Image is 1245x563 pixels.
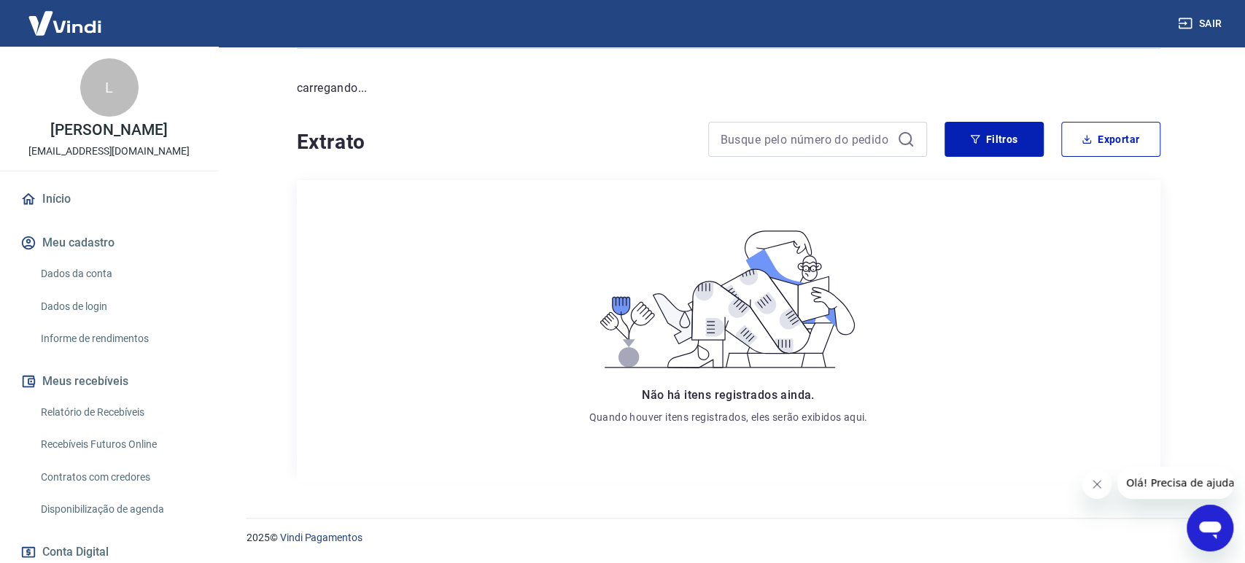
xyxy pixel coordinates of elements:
iframe: Fechar mensagem [1082,470,1112,499]
a: Dados da conta [35,259,201,289]
button: Exportar [1061,122,1160,157]
button: Sair [1175,10,1227,37]
a: Informe de rendimentos [35,324,201,354]
img: Vindi [18,1,112,45]
input: Busque pelo número do pedido [721,128,891,150]
div: L [80,58,139,117]
button: Meu cadastro [18,227,201,259]
p: Quando houver itens registrados, eles serão exibidos aqui. [589,410,867,424]
a: Vindi Pagamentos [280,532,362,543]
p: [EMAIL_ADDRESS][DOMAIN_NAME] [28,144,190,159]
span: Não há itens registrados ainda. [642,388,814,402]
a: Início [18,183,201,215]
button: Filtros [945,122,1044,157]
p: 2025 © [247,530,1210,545]
button: Meus recebíveis [18,365,201,397]
a: Disponibilização de agenda [35,494,201,524]
p: carregando... [297,79,1160,97]
a: Relatório de Recebíveis [35,397,201,427]
iframe: Botão para abrir a janela de mensagens [1187,505,1233,551]
iframe: Mensagem da empresa [1117,467,1233,499]
a: Contratos com credores [35,462,201,492]
a: Dados de login [35,292,201,322]
a: Recebíveis Futuros Online [35,430,201,459]
h4: Extrato [297,128,691,157]
p: [PERSON_NAME] [50,123,167,138]
span: Olá! Precisa de ajuda? [9,10,123,22]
